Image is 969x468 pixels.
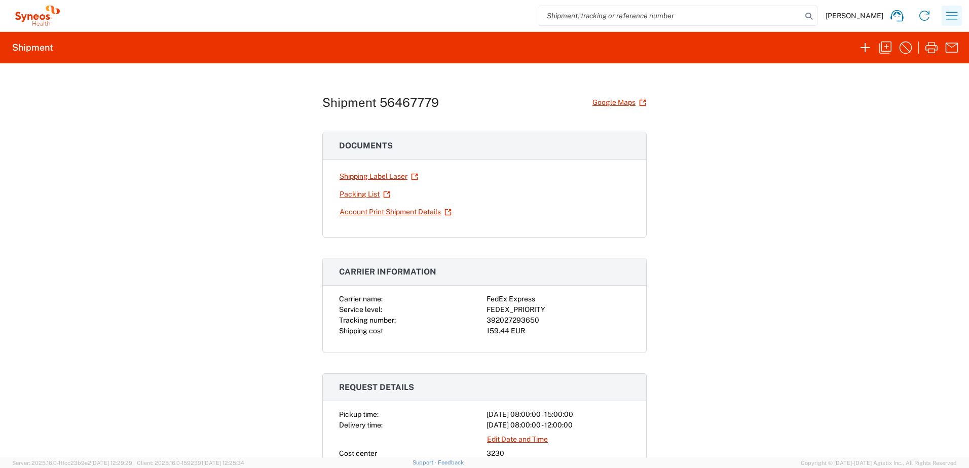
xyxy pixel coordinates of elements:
[203,460,244,466] span: [DATE] 12:25:34
[137,460,244,466] span: Client: 2025.16.0-1592391
[487,304,630,315] div: FEDEX_PRIORITY
[339,185,391,203] a: Packing List
[91,460,132,466] span: [DATE] 12:29:29
[592,94,647,111] a: Google Maps
[339,305,382,314] span: Service level:
[339,168,419,185] a: Shipping Label Laser
[339,382,414,392] span: Request details
[487,420,630,431] div: [DATE] 08:00:00 - 12:00:00
[339,141,393,150] span: Documents
[322,95,439,110] h1: Shipment 56467779
[12,42,53,54] h2: Shipment
[539,6,802,25] input: Shipment, tracking or reference number
[487,294,630,304] div: FedEx Express
[487,409,630,420] div: [DATE] 08:00:00 - 15:00:00
[339,327,383,335] span: Shipping cost
[487,448,630,459] div: 3230
[339,203,452,221] a: Account Print Shipment Details
[339,449,377,457] span: Cost center
[801,458,957,467] span: Copyright © [DATE]-[DATE] Agistix Inc., All Rights Reserved
[339,316,396,324] span: Tracking number:
[487,431,548,448] a: Edit Date and Time
[12,460,132,466] span: Server: 2025.16.0-1ffcc23b9e2
[339,267,436,277] span: Carrier information
[487,326,630,336] div: 159.44 EUR
[339,410,379,418] span: Pickup time:
[339,295,383,303] span: Carrier name:
[487,315,630,326] div: 392027293650
[413,459,438,465] a: Support
[438,459,464,465] a: Feedback
[826,11,883,20] span: [PERSON_NAME]
[339,421,383,429] span: Delivery time:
